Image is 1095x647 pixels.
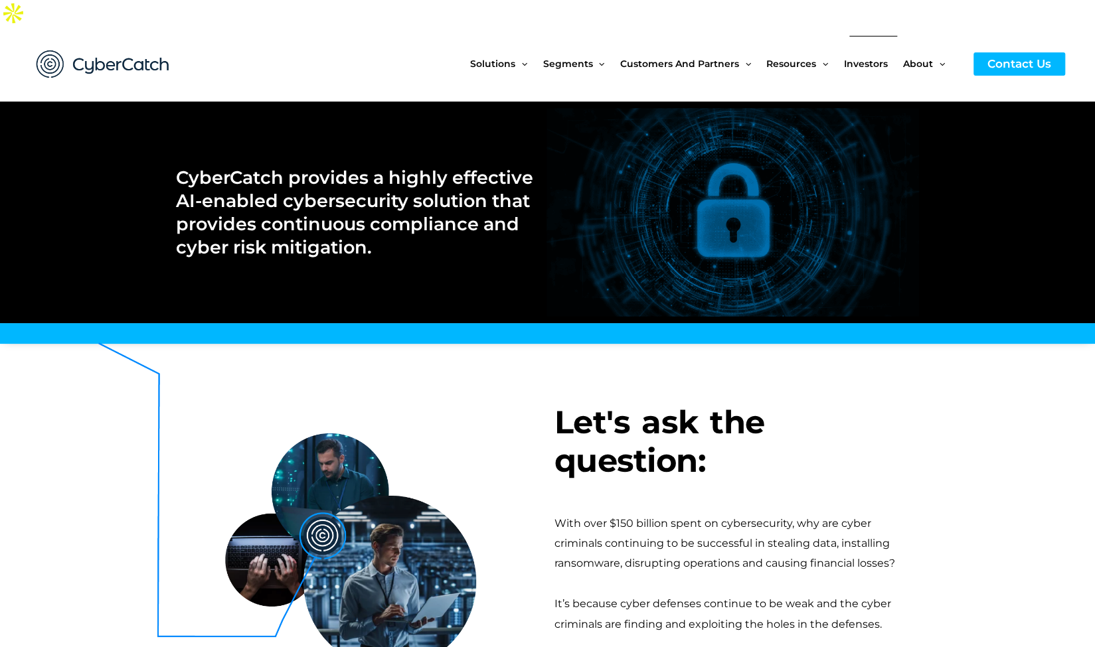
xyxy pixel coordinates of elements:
span: Menu Toggle [592,36,604,92]
span: Menu Toggle [739,36,751,92]
img: CyberCatch [23,36,183,92]
h3: Let's ask the question: [554,403,920,480]
span: Investors [844,36,888,92]
h2: CyberCatch provides a highly effective AI-enabled cybersecurity solution that provides continuous... [176,166,534,259]
div: With over $150 billion spent on cybersecurity, why are cyber criminals continuing to be successfu... [554,514,920,574]
nav: Site Navigation: New Main Menu [470,36,960,92]
span: Menu Toggle [515,36,527,92]
a: Investors [844,36,903,92]
span: Customers and Partners [620,36,739,92]
a: Contact Us [973,52,1065,76]
span: About [903,36,933,92]
div: It’s because cyber defenses continue to be weak and the cyber criminals are finding and exploitin... [554,594,920,634]
span: Menu Toggle [816,36,828,92]
span: Solutions [470,36,515,92]
span: Resources [766,36,816,92]
span: Segments [543,36,592,92]
span: Menu Toggle [933,36,945,92]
